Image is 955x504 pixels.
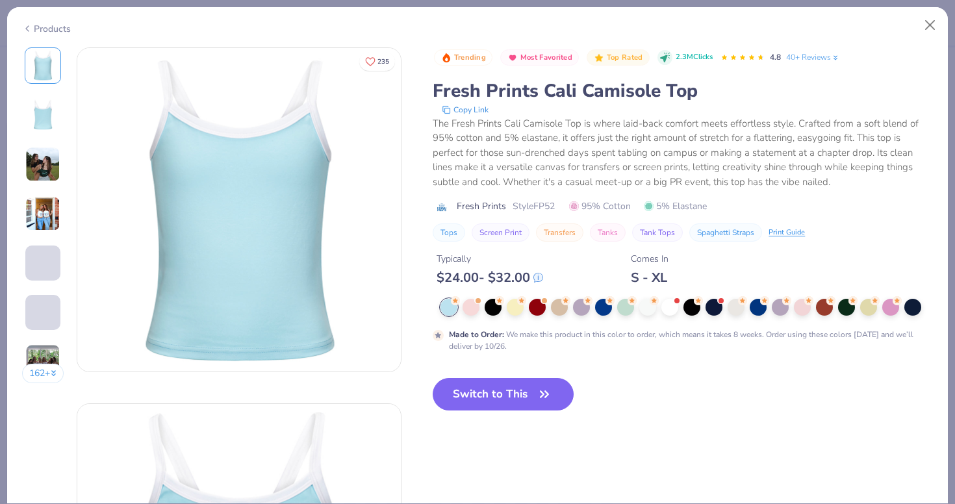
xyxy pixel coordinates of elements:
button: Tank Tops [632,223,683,242]
span: 5% Elastane [644,199,707,213]
span: Most Favorited [520,54,572,61]
button: Transfers [536,223,583,242]
div: Typically [437,252,543,266]
img: Most Favorited sort [507,53,518,63]
div: 4.8 Stars [720,47,765,68]
img: Top Rated sort [594,53,604,63]
div: Print Guide [769,227,805,238]
div: We make this product in this color to order, which means it takes 8 weeks. Order using these colo... [449,329,933,352]
div: Products [22,22,71,36]
div: $ 24.00 - $ 32.00 [437,270,543,286]
button: Screen Print [472,223,529,242]
button: Spaghetti Straps [689,223,762,242]
img: User generated content [25,196,60,231]
span: 2.3M Clicks [676,52,713,63]
img: Back [27,99,58,131]
img: Front [27,50,58,81]
strong: Made to Order : [449,329,504,340]
span: Style FP52 [513,199,555,213]
div: The Fresh Prints Cali Camisole Top is where laid-back comfort meets effortless style. Crafted fro... [433,116,933,190]
a: 40+ Reviews [786,51,840,63]
span: Fresh Prints [457,199,506,213]
span: 235 [377,58,389,65]
button: Close [918,13,943,38]
img: Trending sort [441,53,452,63]
span: Top Rated [607,54,643,61]
div: Fresh Prints Cali Camisole Top [433,79,933,103]
img: User generated content [25,281,27,316]
button: 162+ [22,364,64,383]
img: User generated content [25,344,60,379]
button: Tops [433,223,465,242]
button: Badge Button [500,49,579,66]
button: Like [359,52,395,71]
img: Front [77,48,401,372]
button: copy to clipboard [438,103,492,116]
button: Tanks [590,223,626,242]
div: Comes In [631,252,668,266]
img: User generated content [25,147,60,182]
span: Trending [454,54,486,61]
button: Badge Button [587,49,649,66]
img: User generated content [25,330,27,365]
button: Badge Button [434,49,492,66]
span: 4.8 [770,52,781,62]
span: 95% Cotton [569,199,631,213]
button: Switch to This [433,378,574,410]
img: brand logo [433,202,450,212]
div: S - XL [631,270,668,286]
